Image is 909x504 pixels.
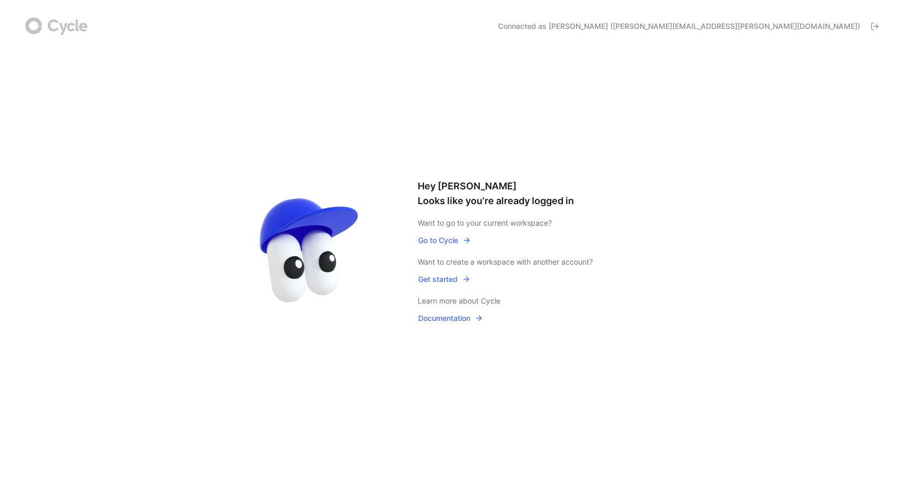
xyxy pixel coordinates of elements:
h1: Hey [PERSON_NAME] Looks like you’re already logged in [418,179,670,208]
span: Connected as [PERSON_NAME] ([PERSON_NAME][EMAIL_ADDRESS][PERSON_NAME][DOMAIN_NAME]) [498,21,860,32]
span: Documentation [418,312,483,325]
div: Learn more about Cycle [418,295,670,307]
button: Documentation [418,311,483,325]
span: Get started [418,273,470,286]
button: Get started [418,273,471,286]
button: Connected as [PERSON_NAME] ([PERSON_NAME][EMAIL_ADDRESS][PERSON_NAME][DOMAIN_NAME]) [493,18,884,35]
button: Go to Cycle [418,234,471,247]
div: Want to create a workspace with another account? [418,256,670,268]
img: avatar [239,181,381,323]
div: Want to go to your current workspace? [418,217,670,229]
